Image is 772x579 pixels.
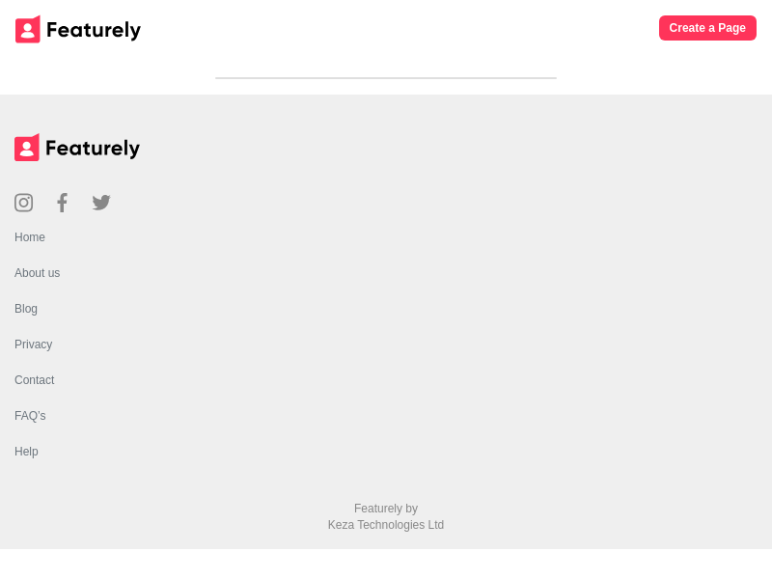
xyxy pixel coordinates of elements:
[14,373,54,387] a: Contact
[14,266,60,280] a: About us
[14,338,52,351] a: Privacy
[14,445,39,458] a: Help
[659,15,757,41] button: Create a Page
[14,231,45,244] a: Home
[328,502,445,532] a: Featurely by Keza Technologies Ltd
[14,302,38,316] a: Blog
[14,409,45,423] a: FAQ’s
